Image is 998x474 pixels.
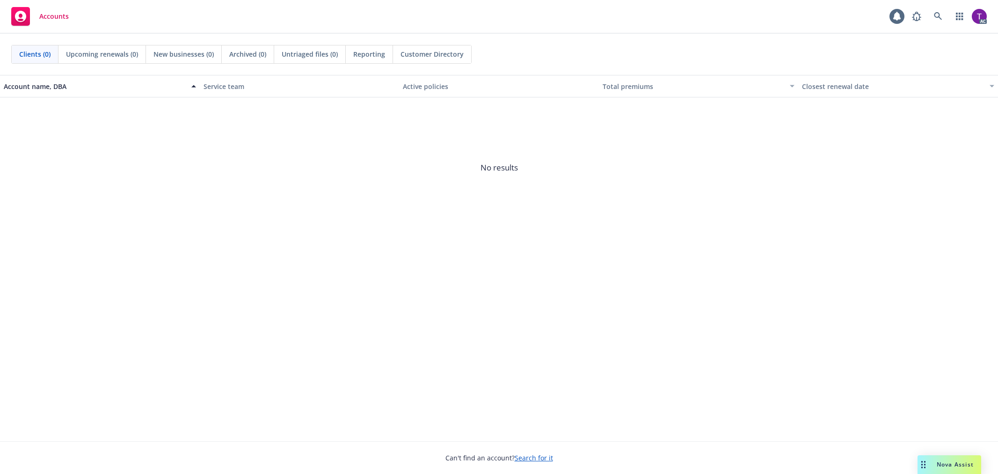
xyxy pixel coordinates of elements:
[39,13,69,20] span: Accounts
[200,75,400,97] button: Service team
[802,81,984,91] div: Closest renewal date
[907,7,926,26] a: Report a Bug
[153,49,214,59] span: New businesses (0)
[7,3,73,30] a: Accounts
[515,453,553,462] a: Search for it
[603,81,785,91] div: Total premiums
[599,75,799,97] button: Total premiums
[918,455,929,474] div: Drag to move
[19,49,51,59] span: Clients (0)
[403,81,595,91] div: Active policies
[918,455,981,474] button: Nova Assist
[4,81,186,91] div: Account name, DBA
[798,75,998,97] button: Closest renewal date
[353,49,385,59] span: Reporting
[937,460,974,468] span: Nova Assist
[950,7,969,26] a: Switch app
[204,81,396,91] div: Service team
[229,49,266,59] span: Archived (0)
[401,49,464,59] span: Customer Directory
[929,7,947,26] a: Search
[66,49,138,59] span: Upcoming renewals (0)
[282,49,338,59] span: Untriaged files (0)
[445,453,553,463] span: Can't find an account?
[399,75,599,97] button: Active policies
[972,9,987,24] img: photo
